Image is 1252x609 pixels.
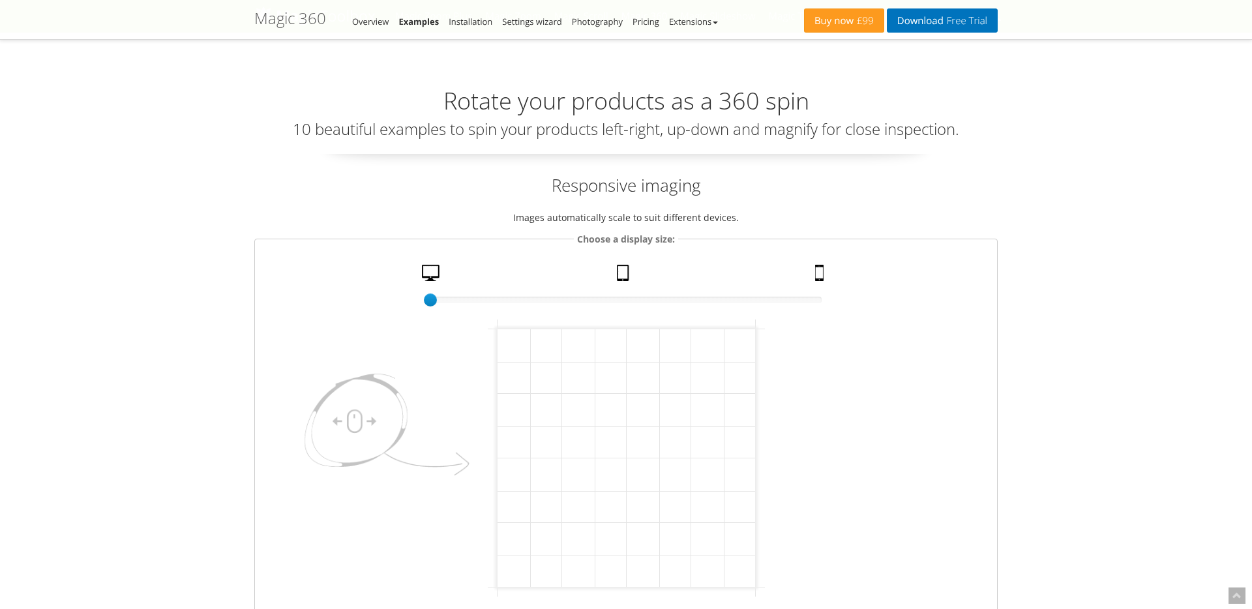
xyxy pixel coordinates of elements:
[398,16,439,27] a: Examples
[449,16,492,27] a: Installation
[254,121,998,138] h3: 10 beautiful examples to spin your products left-right, up-down and magnify for close inspection.
[254,88,998,114] h2: Rotate your products as a 360 spin
[254,173,998,197] h2: Responsive imaging
[887,8,998,33] a: DownloadFree Trial
[669,16,718,27] a: Extensions
[352,16,389,27] a: Overview
[572,16,623,27] a: Photography
[574,231,678,246] legend: Choose a display size:
[810,265,832,288] a: Mobile
[502,16,562,27] a: Settings wizard
[254,10,326,27] h1: Magic 360
[804,8,884,33] a: Buy now£99
[612,265,638,288] a: Tablet
[417,265,448,288] a: Desktop
[854,16,874,26] span: £99
[633,16,659,27] a: Pricing
[254,210,998,225] p: Images automatically scale to suit different devices.
[944,16,987,26] span: Free Trial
